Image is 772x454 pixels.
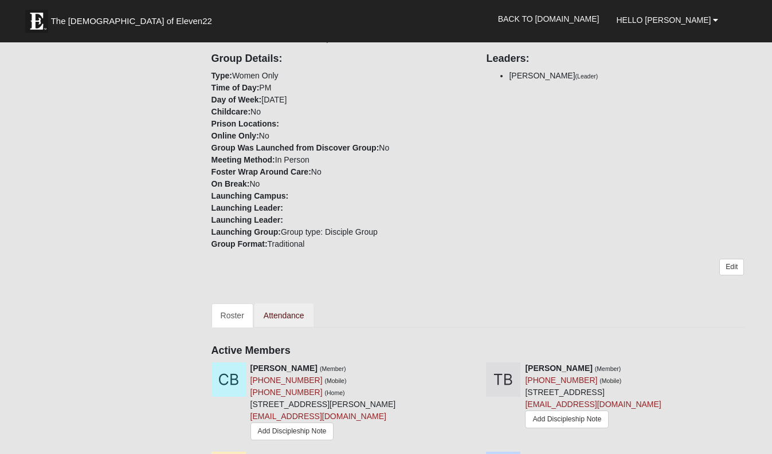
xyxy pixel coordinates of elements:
span: The [DEMOGRAPHIC_DATA] of Eleven22 [51,15,212,27]
strong: Group Was Launched from Discover Group: [211,143,379,152]
strong: Launching Leader: [211,203,283,212]
a: Edit [719,259,744,275]
div: [STREET_ADDRESS][PERSON_NAME] [250,362,396,443]
strong: Group Format: [211,239,268,248]
strong: Day of Week: [211,95,262,104]
strong: Childcare: [211,107,250,116]
small: (Home) [325,389,345,396]
strong: Time of Day: [211,83,260,92]
strong: Type: [211,71,232,80]
small: (Mobile) [599,377,621,384]
img: Eleven22 logo [25,10,48,33]
small: (Member) [595,365,621,372]
a: [EMAIL_ADDRESS][DOMAIN_NAME] [250,412,386,421]
strong: [PERSON_NAME] [250,364,318,373]
a: [PHONE_NUMBER] [525,376,597,385]
strong: Meeting Method: [211,155,275,164]
a: Add Discipleship Note [250,423,334,440]
small: (Mobile) [325,377,347,384]
h4: Group Details: [211,53,469,65]
a: Back to [DOMAIN_NAME] [489,5,608,33]
a: Attendance [254,303,313,327]
a: [PHONE_NUMBER] [250,388,323,397]
li: [PERSON_NAME] [509,70,744,82]
strong: Prison Locations: [211,119,279,128]
small: (Member) [320,365,346,372]
strong: [PERSON_NAME] [525,364,592,373]
div: Women Only PM [DATE] No No No In Person No No Group type: Disciple Group Traditional [203,45,478,250]
strong: Online Only: [211,131,259,140]
a: The [DEMOGRAPHIC_DATA] of Eleven22 [19,4,249,33]
strong: On Break: [211,179,250,188]
h4: Active Members [211,345,744,357]
a: [EMAIL_ADDRESS][DOMAIN_NAME] [525,400,661,409]
div: [STREET_ADDRESS] [525,362,661,431]
strong: Launching Leader: [211,215,283,224]
a: Hello [PERSON_NAME] [608,6,727,34]
a: Roster [211,303,253,327]
strong: Launching Group: [211,227,281,236]
strong: Launching Campus: [211,191,289,200]
h4: Leaders: [486,53,744,65]
span: Hello [PERSON_NAME] [616,15,711,25]
small: (Leader) [575,73,598,80]
strong: Foster Wrap Around Care: [211,167,311,176]
a: [PHONE_NUMBER] [250,376,323,385]
a: Add Discipleship Note [525,410,609,428]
